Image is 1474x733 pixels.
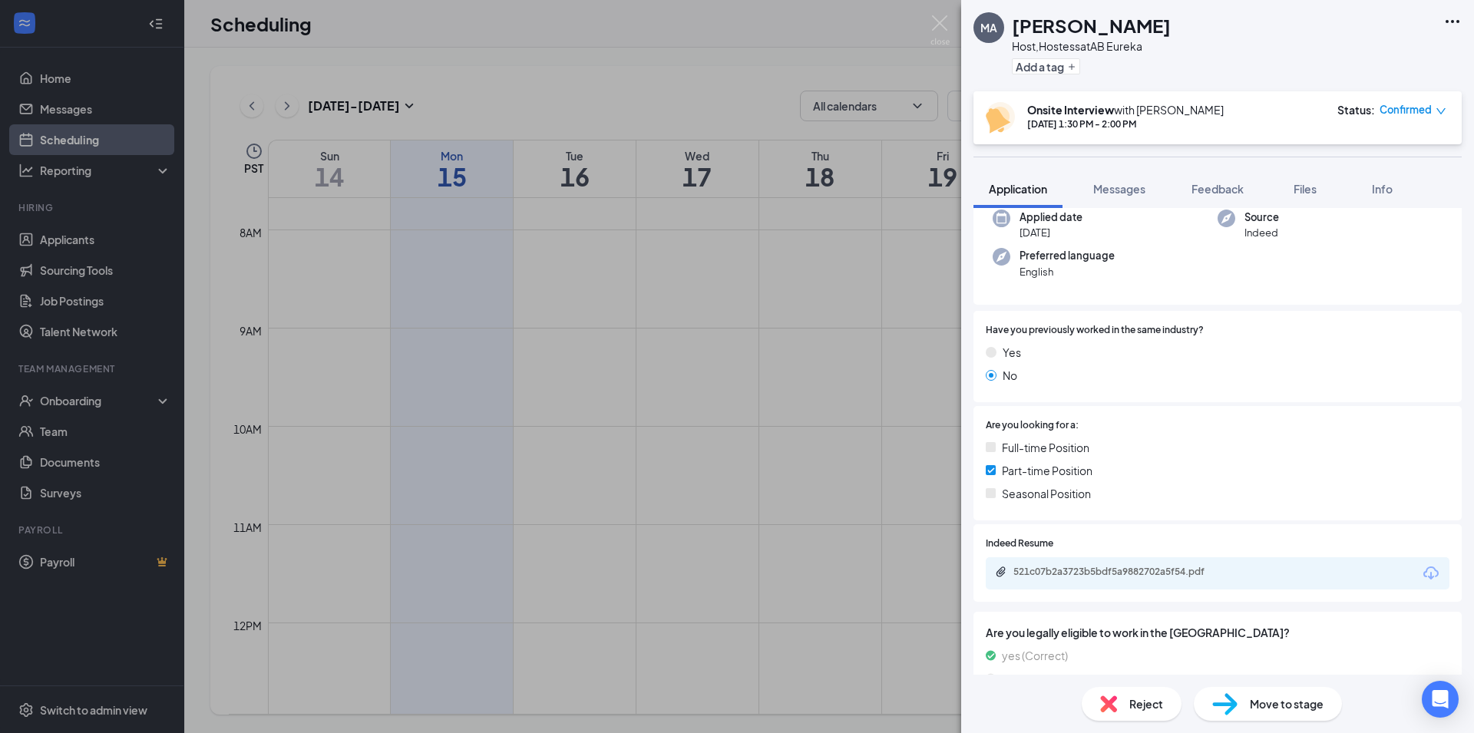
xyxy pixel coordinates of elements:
span: Reject [1129,695,1163,712]
svg: Plus [1067,62,1076,71]
span: yes (Correct) [1002,647,1068,664]
span: Are you looking for a: [986,418,1079,433]
span: Preferred language [1020,248,1115,263]
span: Messages [1093,182,1145,196]
div: 521c07b2a3723b5bdf5a9882702a5f54.pdf [1013,566,1228,578]
h1: [PERSON_NAME] [1012,12,1171,38]
span: down [1436,106,1446,117]
svg: Download [1422,564,1440,583]
span: no [1002,670,1015,687]
span: English [1020,264,1115,279]
b: Onsite Interview [1027,103,1114,117]
span: Have you previously worked in the same industry? [986,323,1204,338]
span: Seasonal Position [1002,485,1091,502]
span: Indeed [1244,225,1279,240]
span: Move to stage [1250,695,1324,712]
span: Are you legally eligible to work in the [GEOGRAPHIC_DATA]? [986,624,1449,641]
a: Paperclip521c07b2a3723b5bdf5a9882702a5f54.pdf [995,566,1244,580]
span: Indeed Resume [986,537,1053,551]
button: PlusAdd a tag [1012,58,1080,74]
span: [DATE] [1020,225,1082,240]
svg: Paperclip [995,566,1007,578]
span: No [1003,367,1017,384]
span: Files [1294,182,1317,196]
span: Feedback [1191,182,1244,196]
div: MA [980,20,997,35]
span: Full-time Position [1002,439,1089,456]
div: Host,Hostess at AB Eureka [1012,38,1171,54]
div: Status : [1337,102,1375,117]
span: Info [1372,182,1393,196]
div: [DATE] 1:30 PM - 2:00 PM [1027,117,1224,130]
span: Applied date [1020,210,1082,225]
span: Part-time Position [1002,462,1092,479]
span: Source [1244,210,1279,225]
svg: Ellipses [1443,12,1462,31]
div: Open Intercom Messenger [1422,681,1459,718]
span: Yes [1003,344,1021,361]
div: with [PERSON_NAME] [1027,102,1224,117]
span: Application [989,182,1047,196]
span: Confirmed [1380,102,1432,117]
